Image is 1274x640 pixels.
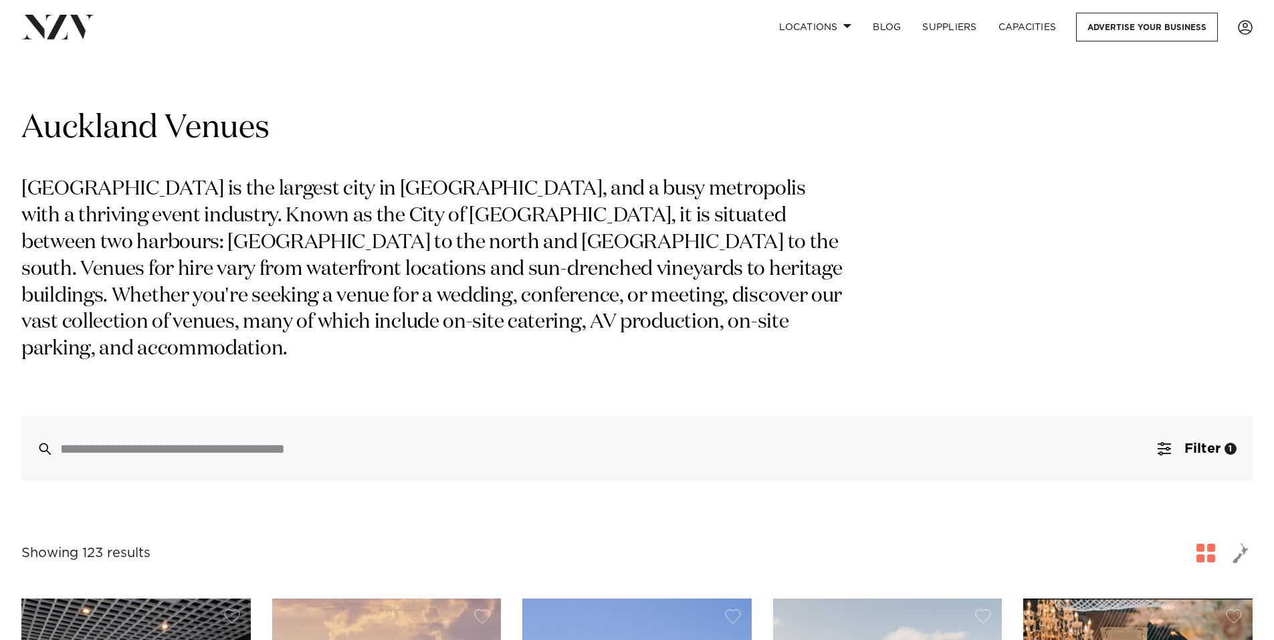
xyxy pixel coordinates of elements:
[1184,442,1220,455] span: Filter
[21,15,94,39] img: nzv-logo.png
[1076,13,1218,41] a: Advertise your business
[21,543,150,564] div: Showing 123 results
[1142,417,1253,481] button: Filter1
[1225,443,1237,455] div: 1
[988,13,1067,41] a: Capacities
[912,13,987,41] a: SUPPLIERS
[862,13,912,41] a: BLOG
[21,177,848,363] p: [GEOGRAPHIC_DATA] is the largest city in [GEOGRAPHIC_DATA], and a busy metropolis with a thriving...
[768,13,862,41] a: Locations
[21,108,1253,150] h1: Auckland Venues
